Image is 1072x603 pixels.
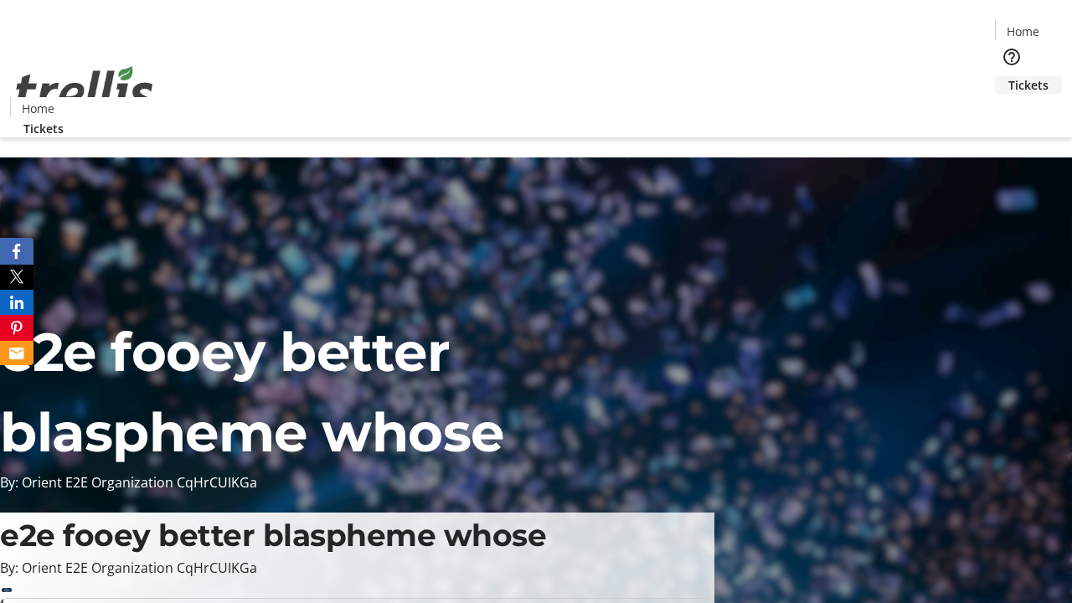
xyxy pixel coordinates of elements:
a: Home [11,100,64,117]
a: Tickets [10,120,77,137]
button: Help [995,40,1028,74]
span: Tickets [23,120,64,137]
span: Home [1007,23,1039,40]
span: Home [22,100,54,117]
img: Orient E2E Organization CqHrCUIKGa's Logo [10,48,159,131]
button: Cart [995,94,1028,127]
a: Tickets [995,76,1062,94]
a: Home [996,23,1049,40]
span: Tickets [1008,76,1049,94]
